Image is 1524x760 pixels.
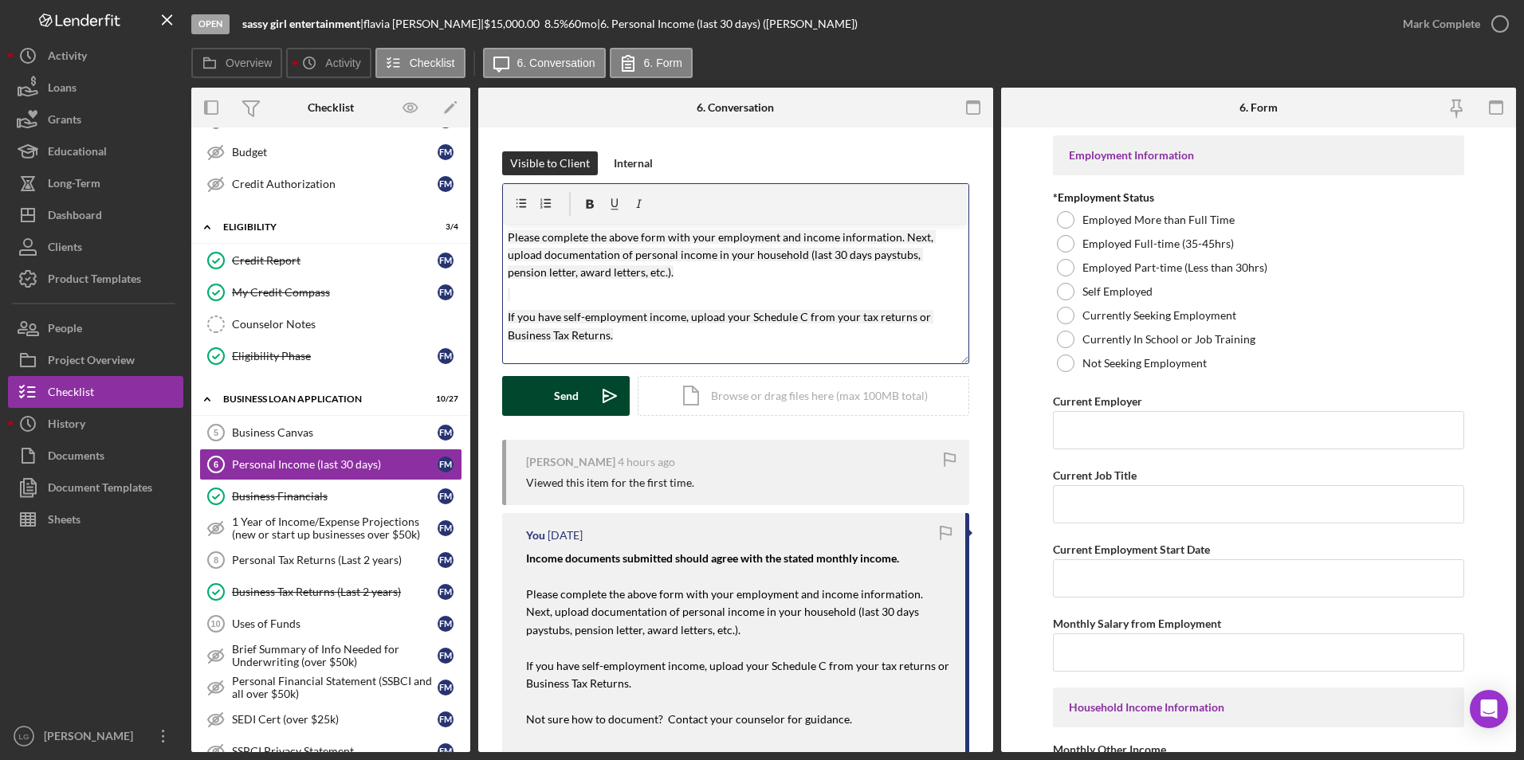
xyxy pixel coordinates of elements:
[438,456,454,472] div: f m
[610,48,693,78] button: 6. Form
[8,199,183,231] a: Dashboard
[48,472,152,507] div: Document Templates
[48,376,94,412] div: Checklist
[40,720,143,756] div: [PERSON_NAME]
[438,552,454,568] div: f m
[1053,617,1221,630] label: Monthly Salary from Employment
[438,584,454,600] div: f m
[8,167,183,199] button: Long-Term
[48,440,104,476] div: Documents
[232,286,438,299] div: My Credit Compass
[526,529,545,542] div: You
[214,428,218,437] tspan: 5
[199,340,462,372] a: Eligibility Phasefm
[438,176,454,192] div: f m
[199,608,462,640] a: 10Uses of Fundsfm
[232,713,438,726] div: SEDI Cert (over $25k)
[508,310,933,341] mark: If you have self-employment income, upload your Schedule C from your tax returns or Business Tax ...
[8,408,183,440] button: History
[526,476,694,489] div: Viewed this item for the first time.
[48,231,82,267] div: Clients
[214,555,218,565] tspan: 8
[48,344,135,380] div: Project Overview
[8,263,183,295] button: Product Templates
[526,587,925,637] mark: Please complete the above form with your employment and income information. Next, upload document...
[8,72,183,104] button: Loans
[644,57,682,69] label: 6. Form
[232,254,438,267] div: Credit Report
[199,544,462,576] a: 8Personal Tax Returns (Last 2 years)fm
[438,144,454,160] div: f m
[1053,191,1465,204] div: *Employment Status
[242,17,360,30] b: sassy girl entertainment
[508,230,936,280] mark: Please complete the above form with your employment and income information. Next, upload document...
[438,253,454,268] div: f m
[308,101,354,114] div: Checklist
[210,619,220,629] tspan: 10
[1082,237,1234,250] label: Employed Full-time (35-45hrs)
[199,480,462,512] a: Business Financialsfm
[526,712,852,726] mark: Not sure how to document? Contact your counselor for guidance.
[438,648,454,664] div: f m
[8,472,183,503] button: Document Templates
[232,350,438,362] div: Eligibility Phase
[199,703,462,735] a: SEDI Cert (over $25k)fm
[502,151,598,175] button: Visible to Client
[1069,701,1449,714] div: Household Income Information
[214,460,218,469] tspan: 6
[8,376,183,408] button: Checklist
[502,376,630,416] button: Send
[363,18,484,30] div: flavia [PERSON_NAME] |
[438,520,454,536] div: f m
[438,616,454,632] div: f m
[1053,468,1137,482] label: Current Job Title
[568,18,597,30] div: 60 mo
[1053,394,1142,408] label: Current Employer
[232,617,438,630] div: Uses of Funds
[697,101,774,114] div: 6. Conversation
[286,48,371,78] button: Activity
[48,312,82,348] div: People
[232,554,438,566] div: Personal Tax Returns (Last 2 years)
[8,344,183,376] button: Project Overview
[526,456,615,468] div: [PERSON_NAME]
[199,576,462,608] a: Business Tax Returns (Last 2 years)fm
[8,720,183,752] button: LG[PERSON_NAME]
[526,551,899,565] mark: Income documents submitted should agree with the stated monthly income.
[517,57,595,69] label: 6. Conversation
[8,312,183,344] a: People
[526,659,952,690] mark: If you have self-employment income, upload your Schedule C from your tax returns or Business Tax ...
[1069,149,1449,162] div: Employment Information
[1082,333,1255,346] label: Currently In School or Job Training
[48,408,85,444] div: History
[430,222,458,232] div: 3 / 4
[48,167,100,203] div: Long-Term
[199,512,462,544] a: 1 Year of Income/Expense Projections (new or start up businesses over $50k)fm
[325,57,360,69] label: Activity
[199,136,462,168] a: Budgetfm
[1387,8,1516,40] button: Mark Complete
[548,529,583,542] time: 2025-08-15 20:44
[1082,357,1207,370] label: Not Seeking Employment
[554,376,579,416] div: Send
[438,711,454,727] div: f m
[375,48,465,78] button: Checklist
[8,231,183,263] button: Clients
[199,276,462,308] a: My Credit Compassfm
[410,57,455,69] label: Checklist
[48,199,102,235] div: Dashboard
[223,222,418,232] div: ELIGIBILITY
[48,104,81,139] div: Grants
[8,104,183,135] button: Grants
[48,263,141,299] div: Product Templates
[232,515,438,541] div: 1 Year of Income/Expense Projections (new or start up businesses over $50k)
[8,40,183,72] a: Activity
[544,18,568,30] div: 8.5 %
